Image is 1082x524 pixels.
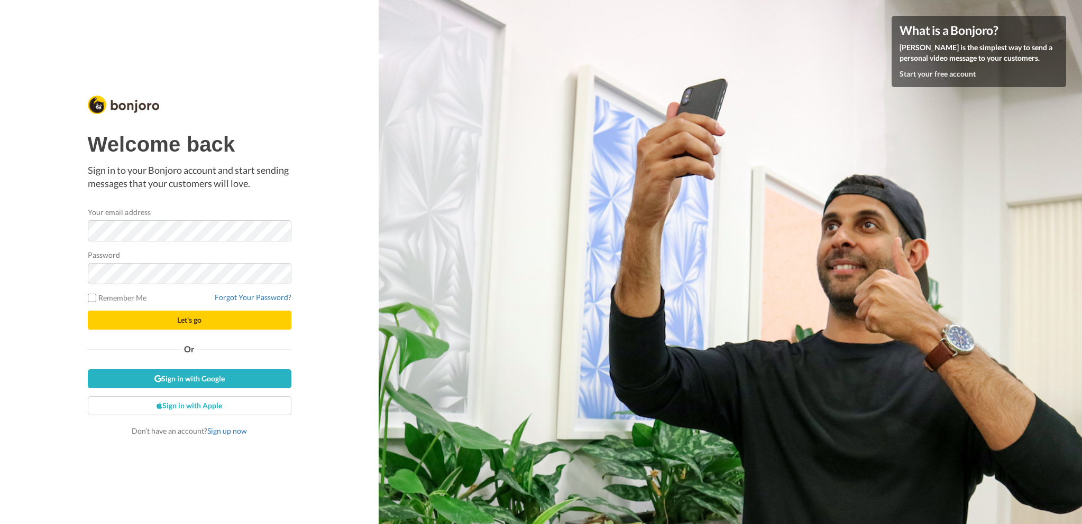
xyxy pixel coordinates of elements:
label: Your email address [88,207,151,218]
label: Remember Me [88,292,147,303]
p: [PERSON_NAME] is the simplest way to send a personal video message to your customers. [900,42,1058,63]
a: Sign up now [207,426,247,435]
a: Sign in with Apple [88,396,291,415]
label: Password [88,249,121,260]
h4: What is a Bonjoro? [900,24,1058,37]
p: Sign in to your Bonjoro account and start sending messages that your customers will love. [88,164,291,191]
span: Or [182,345,197,353]
span: Don’t have an account? [132,426,247,435]
button: Let's go [88,311,291,330]
h1: Welcome back [88,133,291,156]
a: Sign in with Google [88,369,291,388]
span: Let's go [177,315,201,324]
a: Forgot Your Password? [215,293,291,302]
input: Remember Me [88,294,96,302]
a: Start your free account [900,69,976,78]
